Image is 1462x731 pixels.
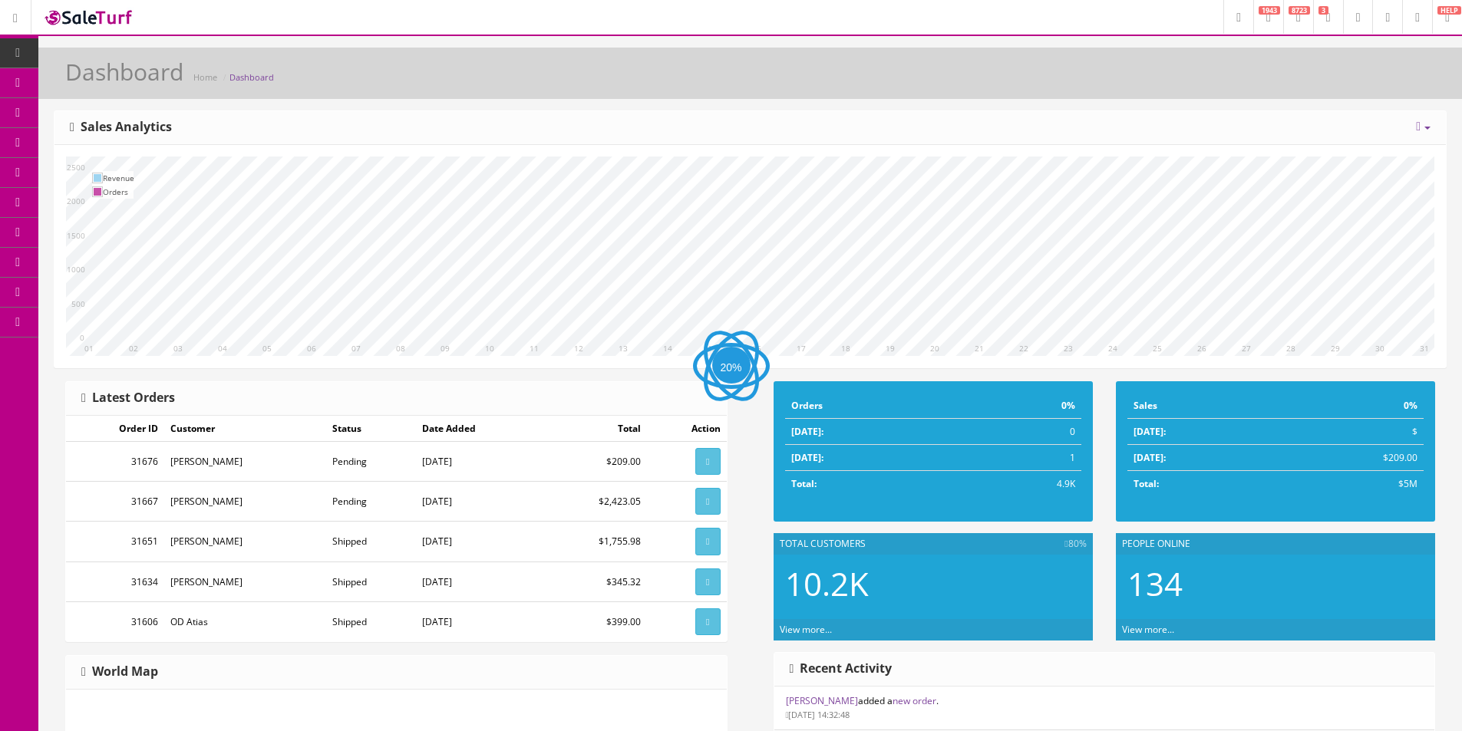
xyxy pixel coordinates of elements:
td: $1,755.98 [543,522,647,561]
td: $2,423.05 [543,482,647,522]
td: Customer [164,416,326,442]
img: SaleTurf [43,7,135,28]
td: 31676 [66,442,164,482]
td: [DATE] [416,482,543,522]
td: Orders [785,393,961,419]
td: 31667 [66,482,164,522]
td: $399.00 [543,601,647,641]
strong: [DATE]: [791,425,823,438]
td: Total [543,416,647,442]
div: People Online [1116,533,1435,555]
td: Date Added [416,416,543,442]
td: Sales [1127,393,1272,419]
td: 31651 [66,522,164,561]
td: 0% [960,393,1081,419]
td: $5M [1272,471,1424,497]
td: 0 [960,419,1081,445]
span: 80% [1064,537,1086,551]
a: View more... [780,623,832,636]
td: [PERSON_NAME] [164,442,326,482]
td: [DATE] [416,522,543,561]
span: 1943 [1259,6,1280,15]
small: [DATE] 14:32:48 [786,709,850,720]
h1: Dashboard [65,59,183,84]
a: Home [193,71,217,83]
td: [PERSON_NAME] [164,482,326,522]
h2: 134 [1127,566,1424,601]
h3: Latest Orders [81,391,175,405]
td: $209.00 [1272,445,1424,471]
td: $345.32 [543,561,647,601]
h3: Recent Activity [790,662,893,676]
div: Total Customers [774,533,1093,555]
strong: Total: [791,477,817,490]
td: Orders [103,185,134,199]
a: View more... [1122,623,1174,636]
a: new order [893,694,936,707]
td: Status [326,416,416,442]
td: Shipped [326,561,416,601]
td: 4.9K [960,471,1081,497]
td: Revenue [103,171,134,185]
td: 31606 [66,601,164,641]
td: 0% [1272,393,1424,419]
td: Shipped [326,522,416,561]
td: 31634 [66,561,164,601]
a: Dashboard [229,71,274,83]
li: added a . [774,687,1435,730]
td: Shipped [326,601,416,641]
td: [DATE] [416,601,543,641]
td: $209.00 [543,442,647,482]
span: 3 [1318,6,1328,15]
strong: [DATE]: [1134,425,1166,438]
td: [PERSON_NAME] [164,522,326,561]
td: [DATE] [416,561,543,601]
td: Pending [326,482,416,522]
h2: 10.2K [785,566,1081,601]
td: [PERSON_NAME] [164,561,326,601]
span: 8723 [1289,6,1310,15]
td: Order ID [66,416,164,442]
strong: Total: [1134,477,1159,490]
h3: World Map [81,665,158,679]
td: Pending [326,442,416,482]
td: 1 [960,445,1081,471]
td: Action [647,416,727,442]
td: $ [1272,419,1424,445]
a: [PERSON_NAME] [786,694,858,707]
span: HELP [1437,6,1461,15]
td: [DATE] [416,442,543,482]
strong: [DATE]: [1134,451,1166,464]
strong: [DATE]: [791,451,823,464]
td: OD Atias [164,601,326,641]
h3: Sales Analytics [70,120,172,134]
